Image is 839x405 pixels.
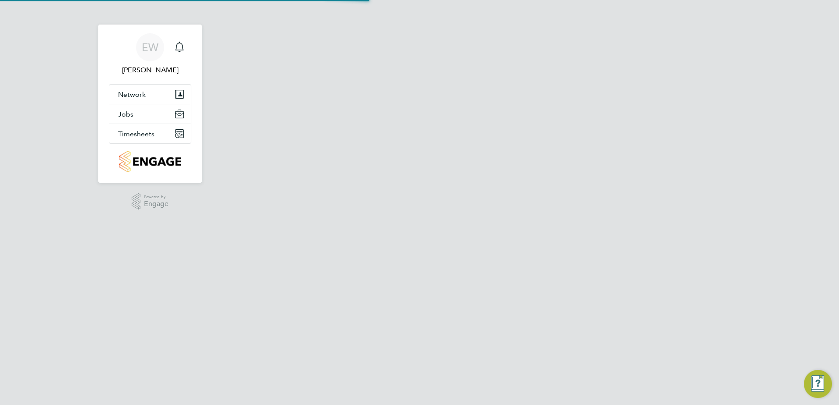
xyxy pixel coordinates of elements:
span: Engage [144,200,169,208]
a: Powered byEngage [132,193,169,210]
nav: Main navigation [98,25,202,183]
a: Go to home page [109,151,191,172]
span: EW [142,42,158,53]
img: countryside-properties-logo-retina.png [119,151,181,172]
button: Network [109,85,191,104]
span: Timesheets [118,130,154,138]
button: Timesheets [109,124,191,143]
span: Eamon Woods [109,65,191,75]
button: Engage Resource Center [804,370,832,398]
span: Network [118,90,146,99]
span: Powered by [144,193,169,201]
button: Jobs [109,104,191,124]
span: Jobs [118,110,133,118]
a: EW[PERSON_NAME] [109,33,191,75]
